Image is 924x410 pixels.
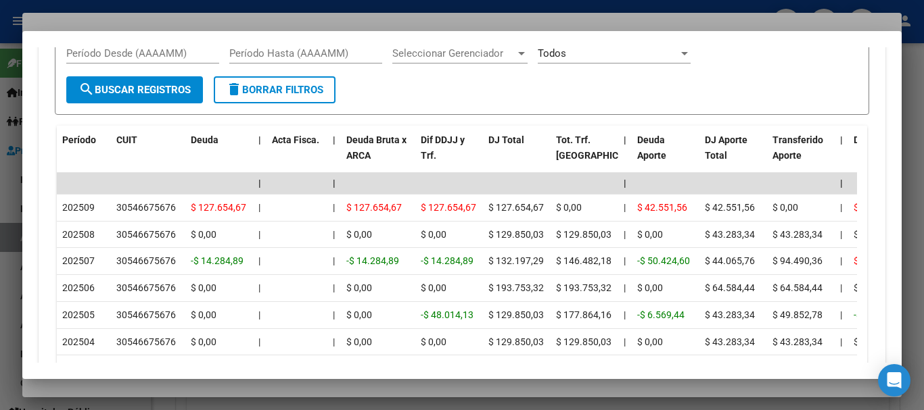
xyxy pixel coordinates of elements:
span: Todos [538,47,566,59]
span: -$ 41.444,69 [854,309,906,320]
span: 202509 [62,202,95,213]
datatable-header-cell: | [835,126,848,185]
span: $ 43.283,34 [705,336,755,347]
span: DJ Aporte Total [705,134,747,161]
div: 30546675676 [116,200,176,215]
span: $ 146.482,18 [556,255,611,266]
span: | [258,363,260,374]
div: 30546675676 [116,253,176,269]
div: Open Intercom Messenger [878,364,910,396]
span: Deuda [191,134,218,145]
span: $ 193.753,32 [556,282,611,293]
span: $ 0,00 [191,229,216,240]
span: CUIT [116,134,137,145]
span: | [333,229,335,240]
datatable-header-cell: Deuda Bruta x ARCA [341,126,415,185]
span: $ 0,00 [637,363,663,374]
span: | [840,309,842,320]
span: $ 0,00 [346,282,372,293]
span: Dif DDJJ y Trf. [421,134,465,161]
div: 30546675676 [116,307,176,323]
span: | [624,309,626,320]
span: $ 0,00 [637,282,663,293]
span: 202507 [62,255,95,266]
datatable-header-cell: DJ Aporte Total [699,126,767,185]
span: $ 0,00 [346,309,372,320]
span: | [258,178,261,188]
div: 30546675676 [116,334,176,350]
span: $ 0,00 [637,229,663,240]
span: -$ 14.284,89 [191,255,244,266]
span: $ 127.654,67 [421,202,476,213]
span: | [258,336,260,347]
span: | [624,134,626,145]
span: $ 43.283,34 [772,336,823,347]
mat-icon: delete [226,81,242,97]
span: 202503 [62,363,95,374]
span: | [840,202,842,213]
datatable-header-cell: Deuda Contr. [848,126,916,185]
span: $ 193.753,32 [488,282,544,293]
span: $ 129.850,03 [488,336,544,347]
span: $ 129.850,03 [488,229,544,240]
span: Acta Fisca. [272,134,319,145]
datatable-header-cell: CUIT [111,126,185,185]
datatable-header-cell: Transferido Aporte [767,126,835,185]
span: 202505 [62,309,95,320]
span: | [333,336,335,347]
span: Tot. Trf. [GEOGRAPHIC_DATA] [556,134,648,161]
span: $ 94.490,36 [772,255,823,266]
span: | [840,282,842,293]
span: | [840,363,842,374]
span: | [333,134,336,145]
span: $ 0,00 [772,202,798,213]
span: | [840,229,842,240]
span: -$ 14.284,89 [346,255,399,266]
span: | [258,202,260,213]
button: Borrar Filtros [214,76,336,103]
datatable-header-cell: DJ Total [483,126,551,185]
span: $ 49.852,78 [772,309,823,320]
span: $ 0,00 [421,282,446,293]
span: Deuda Contr. [854,134,909,145]
datatable-header-cell: Deuda [185,126,253,185]
span: $ 0,00 [854,282,879,293]
span: -$ 50.424,60 [637,255,690,266]
span: | [840,336,842,347]
datatable-header-cell: | [253,126,267,185]
span: Transferido Aporte [772,134,823,161]
span: $ 127.654,67 [191,202,246,213]
span: | [258,229,260,240]
span: $ 0,00 [346,336,372,347]
span: | [258,134,261,145]
datatable-header-cell: Acta Fisca. [267,126,327,185]
span: $ 43.283,34 [772,363,823,374]
span: $ 42.551,56 [637,202,687,213]
span: DJ Total [488,134,524,145]
span: -$ 48.014,13 [421,309,473,320]
span: | [624,336,626,347]
span: $ 127.654,67 [488,202,544,213]
span: $ 129.850,03 [556,363,611,374]
span: | [840,134,843,145]
span: | [624,255,626,266]
span: | [333,255,335,266]
span: | [624,178,626,188]
span: | [333,363,335,374]
span: $ 85.103,12 [854,202,904,213]
span: $ 43.283,34 [705,309,755,320]
span: $ 36.139,71 [854,255,904,266]
span: $ 0,00 [346,363,372,374]
span: | [624,202,626,213]
span: -$ 6.569,44 [637,309,685,320]
span: $ 0,00 [854,363,879,374]
span: $ 43.283,34 [772,229,823,240]
span: $ 129.850,03 [556,229,611,240]
datatable-header-cell: Deuda Aporte [632,126,699,185]
div: 30546675676 [116,361,176,376]
span: -$ 14.284,89 [421,255,473,266]
span: Período [62,134,96,145]
span: $ 0,00 [854,336,879,347]
span: 202508 [62,229,95,240]
button: Buscar Registros [66,76,203,103]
